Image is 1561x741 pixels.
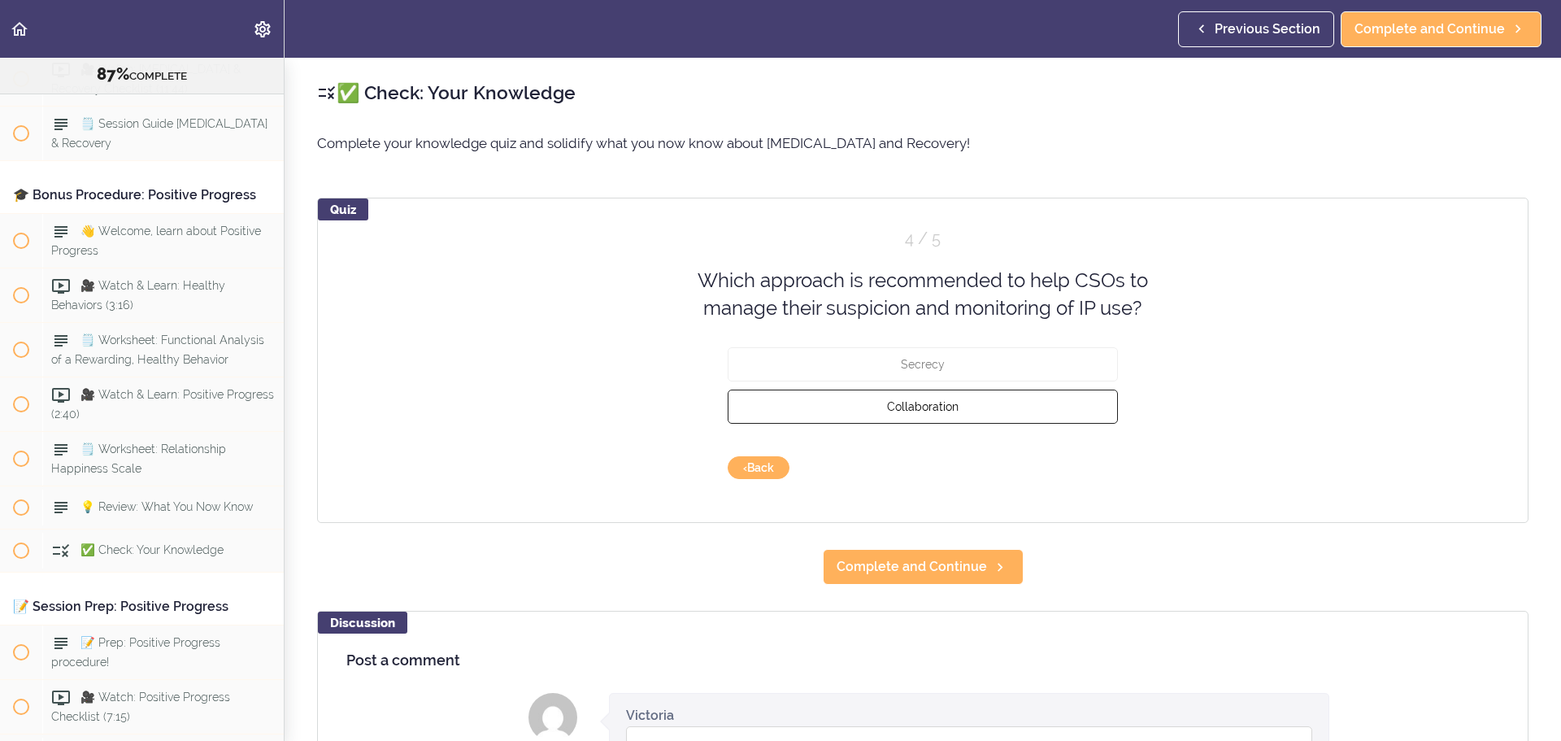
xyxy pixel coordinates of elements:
[80,500,253,513] span: 💡 Review: What You Now Know
[887,399,959,412] span: Collaboration
[346,652,1499,669] h4: Post a comment
[80,543,224,556] span: ✅ Check: Your Knowledge
[317,79,1528,107] h2: ✅ Check: Your Knowledge
[687,267,1159,323] div: Which approach is recommended to help CSOs to manage their suspicion and monitoring of IP use?
[51,442,226,474] span: 🗒️ Worksheet: Relationship Happiness Scale
[97,64,129,84] span: 87%
[901,357,945,370] span: Secrecy
[51,117,267,149] span: 🗒️ Session Guide [MEDICAL_DATA] & Recovery
[823,549,1024,585] a: Complete and Continue
[728,389,1118,423] button: Collaboration
[626,706,674,725] div: Victoria
[51,224,261,256] span: 👋 Welcome, learn about Positive Progress
[837,557,987,577] span: Complete and Continue
[20,64,263,85] div: COMPLETE
[318,198,368,220] div: Quiz
[51,279,225,311] span: 🎥 Watch & Learn: Healthy Behaviors (3:16)
[10,20,29,39] svg: Back to course curriculum
[51,691,230,722] span: 🎥 Watch: Positive Progress Checklist (7:15)
[728,347,1118,381] button: Secrecy
[1178,11,1334,47] a: Previous Section
[51,388,274,420] span: 🎥 Watch & Learn: Positive Progress (2:40)
[1354,20,1505,39] span: Complete and Continue
[253,20,272,39] svg: Settings Menu
[728,456,789,479] button: go back
[51,636,220,668] span: 📝 Prep: Positive Progress procedure!
[1215,20,1320,39] span: Previous Section
[51,333,264,365] span: 🗒️ Worksheet: Functional Analysis of a Rewarding, Healthy Behavior
[318,612,407,634] div: Discussion
[51,63,241,94] span: 🎥 Watch: [MEDICAL_DATA] & Recovery Checklist (11:44)
[728,227,1118,251] div: Question 4 out of 5
[1341,11,1541,47] a: Complete and Continue
[317,131,1528,155] p: Complete your knowledge quiz and solidify what you now know about [MEDICAL_DATA] and Recovery!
